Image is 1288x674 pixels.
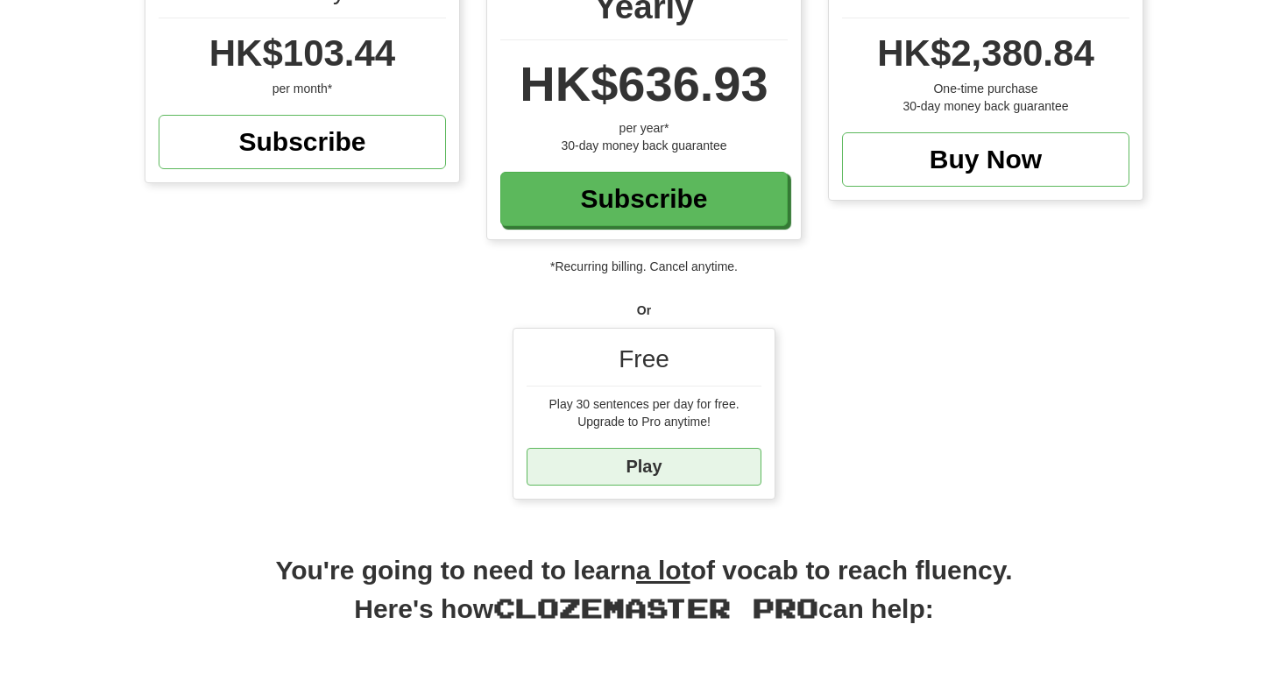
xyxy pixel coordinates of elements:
[500,119,788,137] div: per year*
[493,592,818,623] span: Clozemaster Pro
[159,80,446,97] div: per month*
[637,303,651,317] strong: Or
[842,132,1129,187] a: Buy Now
[500,172,788,226] a: Subscribe
[527,342,761,387] div: Free
[145,552,1143,647] h2: You're going to need to learn of vocab to reach fluency. Here's how can help:
[842,97,1129,115] div: 30-day money back guarantee
[842,80,1129,97] div: One-time purchase
[527,448,761,486] a: Play
[159,115,446,169] a: Subscribe
[636,556,690,585] u: a lot
[877,32,1094,74] span: HK$2,380.84
[209,32,395,74] span: HK$103.44
[527,413,761,430] div: Upgrade to Pro anytime!
[520,56,768,111] span: HK$636.93
[500,137,788,154] div: 30-day money back guarantee
[527,395,761,413] div: Play 30 sentences per day for free.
